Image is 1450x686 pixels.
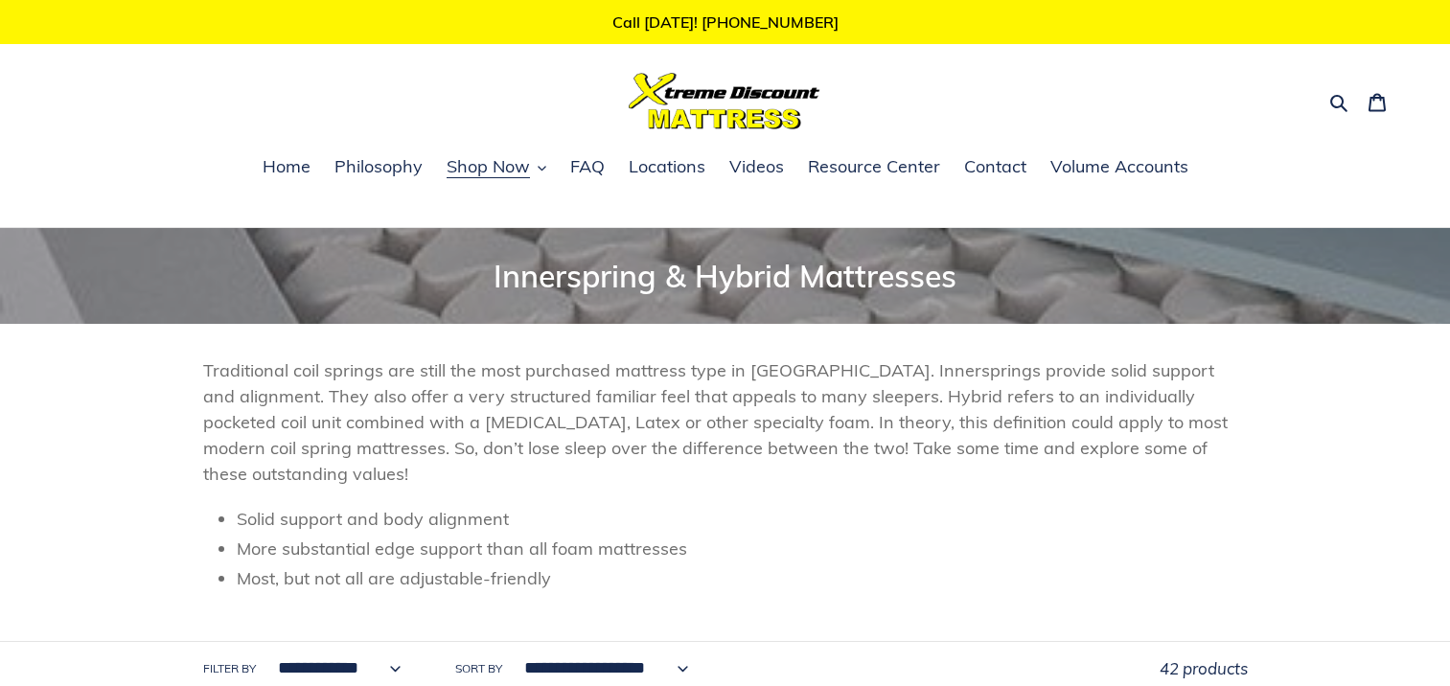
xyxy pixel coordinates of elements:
li: More substantial edge support than all foam mattresses [237,536,1248,561]
a: Contact [955,153,1036,182]
span: Volume Accounts [1050,155,1188,178]
span: Shop Now [447,155,530,178]
span: Philosophy [334,155,423,178]
span: Locations [629,155,705,178]
img: Xtreme Discount Mattress [629,73,820,129]
span: 42 products [1160,658,1248,678]
p: Traditional coil springs are still the most purchased mattress type in [GEOGRAPHIC_DATA]. Innersp... [203,357,1248,487]
a: Resource Center [798,153,950,182]
span: Contact [964,155,1026,178]
label: Filter by [203,660,256,677]
a: Philosophy [325,153,432,182]
label: Sort by [455,660,502,677]
li: Most, but not all are adjustable-friendly [237,565,1248,591]
a: Locations [619,153,715,182]
span: Videos [729,155,784,178]
span: FAQ [570,155,605,178]
a: Volume Accounts [1041,153,1198,182]
a: Home [253,153,320,182]
span: Resource Center [808,155,940,178]
a: FAQ [561,153,614,182]
a: Videos [720,153,794,182]
span: Home [263,155,311,178]
span: Innerspring & Hybrid Mattresses [494,257,956,295]
li: Solid support and body alignment [237,506,1248,532]
button: Shop Now [437,153,556,182]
